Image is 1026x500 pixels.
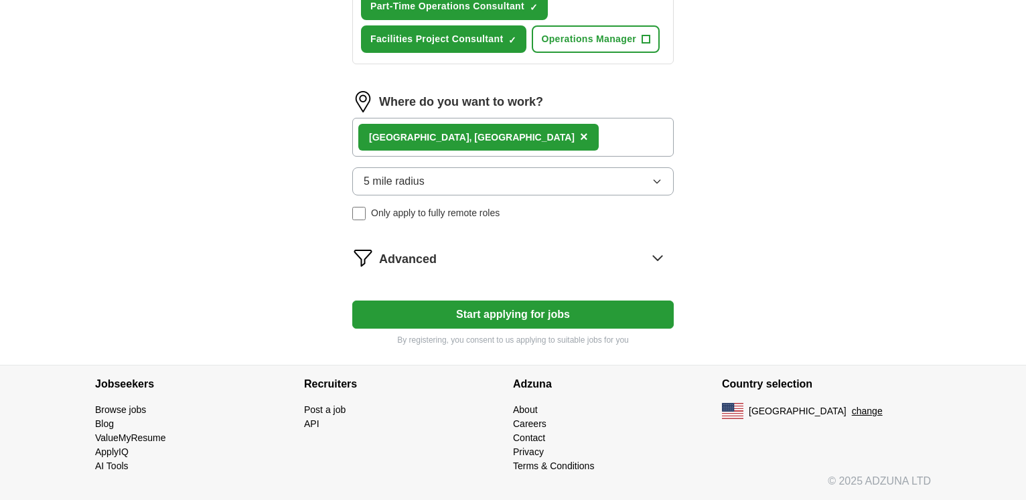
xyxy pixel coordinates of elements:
span: ✓ [508,35,516,46]
span: 5 mile radius [364,173,425,189]
div: [GEOGRAPHIC_DATA], [GEOGRAPHIC_DATA] [369,131,575,145]
span: ✓ [530,2,538,13]
img: location.png [352,91,374,112]
img: filter [352,247,374,268]
a: AI Tools [95,461,129,471]
a: Contact [513,432,545,443]
span: Operations Manager [541,32,636,46]
a: Terms & Conditions [513,461,594,471]
p: By registering, you consent to us applying to suitable jobs for you [352,334,674,346]
a: ApplyIQ [95,446,129,457]
button: Operations Manager [532,25,660,53]
label: Where do you want to work? [379,93,543,111]
a: Privacy [513,446,544,457]
a: Browse jobs [95,404,146,415]
a: ValueMyResume [95,432,166,443]
button: change [852,404,883,418]
img: US flag [722,403,743,419]
button: × [580,127,588,147]
span: [GEOGRAPHIC_DATA] [749,404,847,418]
a: About [513,404,538,415]
input: Only apply to fully remote roles [352,207,366,220]
button: Start applying for jobs [352,301,674,329]
a: API [304,418,319,429]
a: Careers [513,418,546,429]
h4: Country selection [722,365,931,403]
button: Facilities Project Consultant✓ [361,25,526,53]
a: Blog [95,418,114,429]
a: Post a job [304,404,346,415]
div: © 2025 ADZUNA LTD [84,473,942,500]
span: Only apply to fully remote roles [371,206,500,220]
span: × [580,129,588,144]
span: Facilities Project Consultant [370,32,503,46]
button: 5 mile radius [352,167,674,195]
span: Advanced [379,250,437,268]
